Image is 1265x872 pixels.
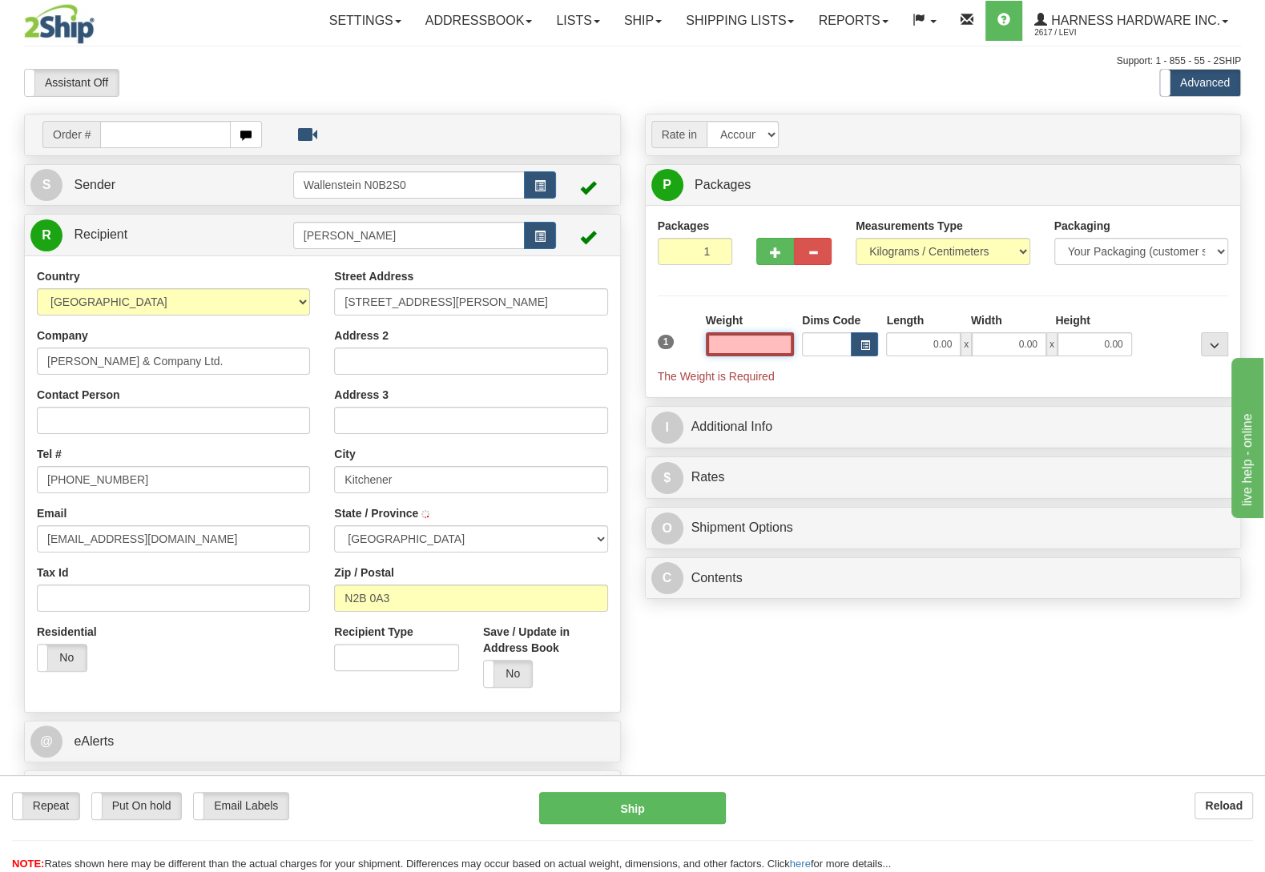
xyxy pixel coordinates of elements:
button: Ship [539,792,726,824]
label: Contact Person [37,387,119,403]
label: Save / Update in Address Book [483,624,608,656]
b: Reload [1205,799,1243,812]
a: OShipment Options [651,512,1235,544]
a: CContents [651,562,1235,595]
a: Reports [806,1,900,41]
label: No [484,661,533,687]
span: O [651,512,683,544]
span: Recipient [74,227,127,241]
div: ... [1201,332,1228,356]
label: Dims Code [802,312,860,328]
img: logo2617.jpg [24,4,95,44]
span: I [651,412,683,444]
span: eAlerts [74,734,114,748]
div: Support: 1 - 855 - 55 - 2SHIP [24,54,1241,68]
label: Recipient Type [334,624,413,640]
input: Enter a location [334,288,607,315]
span: S [30,169,62,201]
a: Addressbook [413,1,545,41]
a: $Rates [651,461,1235,494]
label: Put On hold [92,793,182,819]
a: Ship [612,1,674,41]
label: State / Province [334,505,418,521]
span: Sender [74,178,115,191]
label: Email [37,505,66,521]
label: Company [37,328,88,344]
label: Advanced [1160,70,1240,96]
label: Packaging [1054,218,1110,234]
input: Recipient Id [293,222,525,249]
span: R [30,219,62,251]
label: Repeat [13,793,79,819]
a: Shipping lists [674,1,806,41]
label: Tax Id [37,565,68,581]
span: Harness Hardware Inc. [1047,14,1220,27]
span: Order # [42,121,100,148]
input: Sender Id [293,171,525,199]
label: Street Address [334,268,413,284]
span: x [961,332,972,356]
a: S Sender [30,169,293,202]
span: Packages [695,178,751,191]
label: Email Labels [194,793,288,819]
label: Tel # [37,446,62,462]
label: Packages [658,218,710,234]
span: @ [30,725,62,757]
label: Weight [706,312,743,328]
a: Settings [317,1,413,41]
a: @ eAlerts [30,725,614,758]
a: Harness Hardware Inc. 2617 / Levi [1022,1,1240,41]
span: 1 [658,335,675,349]
label: No [38,645,87,671]
a: Lists [544,1,611,41]
label: Country [37,268,80,284]
label: Residential [37,624,97,640]
label: Address 2 [334,328,389,344]
span: Rate in [651,121,707,148]
label: Address 3 [334,387,389,403]
div: live help - online [12,10,148,29]
span: 2617 / Levi [1034,25,1154,41]
iframe: chat widget [1228,354,1263,517]
a: R Recipient [30,219,264,251]
span: $ [651,462,683,494]
a: IAdditional Info [651,411,1235,444]
label: Width [971,312,1002,328]
span: NOTE: [12,858,44,870]
span: x [1046,332,1058,356]
a: P Packages [651,169,1235,202]
label: Length [886,312,924,328]
span: C [651,562,683,594]
label: Assistant Off [25,70,119,96]
label: Zip / Postal [334,565,394,581]
a: here [790,858,811,870]
label: Measurements Type [856,218,963,234]
span: P [651,169,683,201]
img: tiny_red.gif [421,510,429,518]
label: City [334,446,355,462]
span: The Weight is Required [658,370,775,383]
label: Height [1055,312,1090,328]
button: Reload [1194,792,1253,819]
